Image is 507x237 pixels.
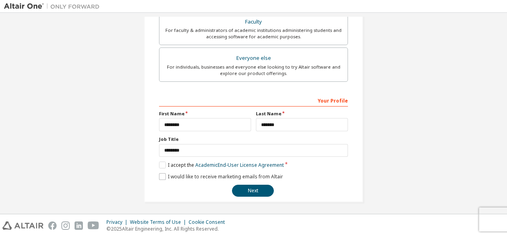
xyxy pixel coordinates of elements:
[130,219,189,225] div: Website Terms of Use
[2,221,43,230] img: altair_logo.svg
[189,219,230,225] div: Cookie Consent
[159,173,283,180] label: I would like to receive marketing emails from Altair
[159,162,284,168] label: I accept the
[195,162,284,168] a: Academic End-User License Agreement
[88,221,99,230] img: youtube.svg
[106,219,130,225] div: Privacy
[61,221,70,230] img: instagram.svg
[164,53,343,64] div: Everyone else
[164,27,343,40] div: For faculty & administrators of academic institutions administering students and accessing softwa...
[256,111,348,117] label: Last Name
[164,64,343,77] div: For individuals, businesses and everyone else looking to try Altair software and explore our prod...
[75,221,83,230] img: linkedin.svg
[159,94,348,107] div: Your Profile
[106,225,230,232] p: © 2025 Altair Engineering, Inc. All Rights Reserved.
[164,16,343,28] div: Faculty
[48,221,57,230] img: facebook.svg
[159,136,348,142] label: Job Title
[159,111,251,117] label: First Name
[4,2,104,10] img: Altair One
[232,185,274,197] button: Next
